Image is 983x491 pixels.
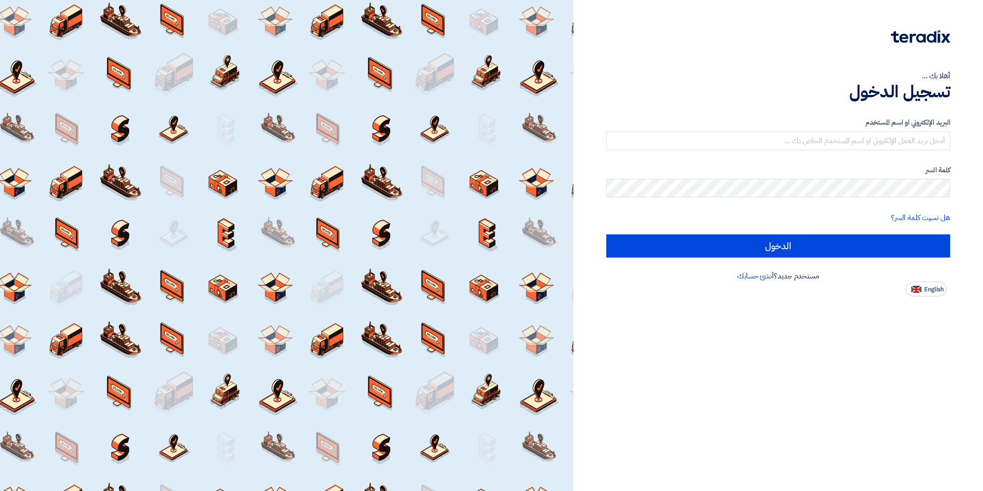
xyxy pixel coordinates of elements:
[606,117,950,128] label: البريد الإلكتروني او اسم المستخدم
[606,271,950,282] div: مستخدم جديد؟
[606,82,950,102] h1: تسجيل الدخول
[606,165,950,176] label: كلمة السر
[924,286,944,293] span: English
[737,271,774,282] a: أنشئ حسابك
[891,212,950,223] a: هل نسيت كلمة السر؟
[606,132,950,150] input: أدخل بريد العمل الإلكتروني او اسم المستخدم الخاص بك ...
[911,286,921,293] img: en-US.png
[906,282,946,296] button: English
[891,30,950,43] img: Teradix logo
[606,70,950,82] div: أهلا بك ...
[606,234,950,258] input: الدخول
